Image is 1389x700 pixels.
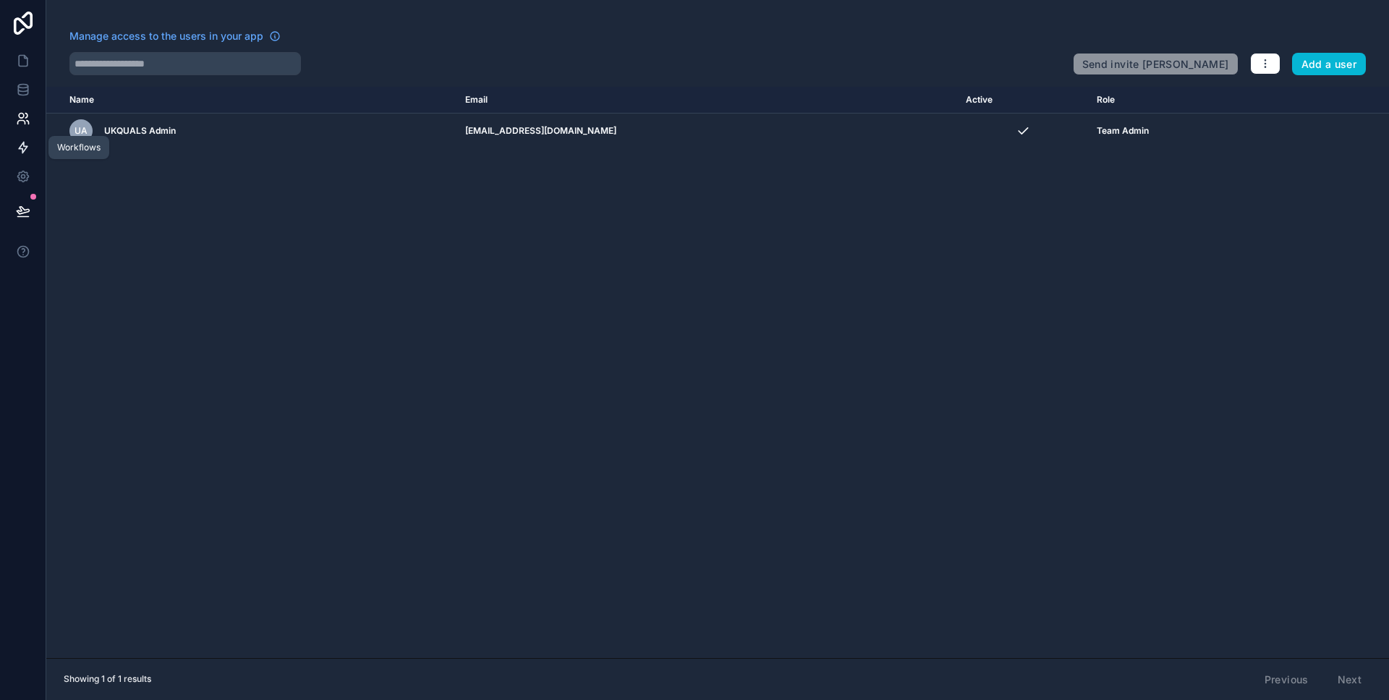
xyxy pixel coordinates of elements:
th: Active [957,87,1088,114]
th: Name [46,87,456,114]
div: Workflows [57,142,101,153]
th: Role [1088,87,1294,114]
div: scrollable content [46,87,1389,658]
span: Showing 1 of 1 results [64,673,151,685]
span: Manage access to the users in your app [69,29,263,43]
th: Email [456,87,957,114]
span: Team Admin [1097,125,1149,137]
span: UKQUALS Admin [104,125,176,137]
td: [EMAIL_ADDRESS][DOMAIN_NAME] [456,114,957,149]
a: Manage access to the users in your app [69,29,281,43]
button: Add a user [1292,53,1367,76]
span: UA [75,125,88,137]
